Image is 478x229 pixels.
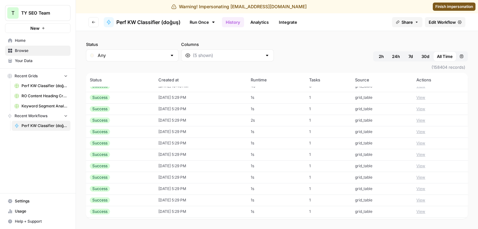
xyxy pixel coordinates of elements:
[155,137,247,149] td: [DATE] 5:29 PM
[90,175,110,180] div: Success
[116,18,181,26] span: Perf KW Classifier (doğuş)
[433,3,475,11] a: Finish impersonation
[416,209,425,214] button: View
[437,53,453,60] span: All Time
[5,5,70,21] button: Workspace: TY SEO Team
[181,41,274,48] label: Columns
[416,95,425,100] button: View
[305,160,351,172] td: 1
[222,17,244,27] a: History
[416,118,425,123] button: View
[90,118,110,123] div: Success
[15,219,68,224] span: Help + Support
[425,17,465,27] a: Edit Workflow
[305,194,351,206] td: 1
[90,197,110,203] div: Success
[416,163,425,169] button: View
[21,93,68,99] span: RO Content Heading Creation Grid
[21,103,68,109] span: Keyword Segment Analyser Grid
[155,92,247,103] td: [DATE] 5:29 PM
[305,183,351,194] td: 1
[388,51,404,61] button: 24h
[305,115,351,126] td: 1
[15,198,68,204] span: Settings
[12,91,70,101] a: RO Content Heading Creation Grid
[247,137,305,149] td: 1s
[351,92,413,103] td: grid_table
[429,19,456,25] span: Edit Workflow
[247,17,273,27] a: Analytics
[247,206,305,217] td: 1s
[401,19,413,25] span: Share
[247,126,305,137] td: 1s
[247,183,305,194] td: 1s
[416,140,425,146] button: View
[247,160,305,172] td: 1s
[247,149,305,160] td: 1s
[379,53,384,60] span: 2h
[98,52,167,59] input: Any
[21,83,68,89] span: Perf KW Classifier (doğuş) Grid
[305,92,351,103] td: 1
[247,103,305,115] td: 1s
[305,103,351,115] td: 1
[186,17,219,28] a: Run Once
[90,106,110,112] div: Success
[155,115,247,126] td: [DATE] 5:29 PM
[15,73,38,79] span: Recent Grids
[351,73,413,87] th: Source
[155,160,247,172] td: [DATE] 5:29 PM
[404,51,418,61] button: 7d
[86,41,179,48] label: Status
[351,149,413,160] td: grid_table
[416,186,425,192] button: View
[275,17,301,27] a: Integrate
[351,183,413,194] td: grid_table
[11,9,15,17] span: T
[5,35,70,46] a: Home
[155,206,247,217] td: [DATE] 5:29 PM
[155,183,247,194] td: [DATE] 5:29 PM
[15,208,68,214] span: Usage
[435,4,473,10] span: Finish impersonation
[247,92,305,103] td: 1s
[416,106,425,112] button: View
[12,121,70,131] a: Perf KW Classifier (doğuş)
[351,172,413,183] td: grid_table
[413,73,468,87] th: Actions
[86,73,155,87] th: Status
[416,129,425,135] button: View
[90,140,110,146] div: Success
[155,73,247,87] th: Created at
[247,194,305,206] td: 1s
[15,113,47,119] span: Recent Workflows
[305,126,351,137] td: 1
[5,111,70,121] button: Recent Workflows
[155,103,247,115] td: [DATE] 5:29 PM
[5,196,70,206] a: Settings
[90,186,110,192] div: Success
[351,206,413,217] td: grid_table
[416,152,425,157] button: View
[5,71,70,81] button: Recent Grids
[247,217,305,229] td: 1s
[247,115,305,126] td: 2s
[5,206,70,216] a: Usage
[351,126,413,137] td: grid_table
[305,73,351,87] th: Tasks
[171,3,307,10] div: Warning! Impersonating [EMAIL_ADDRESS][DOMAIN_NAME]
[247,73,305,87] th: Runtime
[351,137,413,149] td: grid_table
[5,56,70,66] a: Your Data
[247,172,305,183] td: 1s
[305,217,351,229] td: 1
[305,137,351,149] td: 1
[351,103,413,115] td: grid_table
[155,217,247,229] td: [DATE] 5:29 PM
[30,25,40,31] span: New
[12,101,70,111] a: Keyword Segment Analyser Grid
[408,53,413,60] span: 7d
[305,149,351,160] td: 1
[21,123,68,129] span: Perf KW Classifier (doğuş)
[5,216,70,226] button: Help + Support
